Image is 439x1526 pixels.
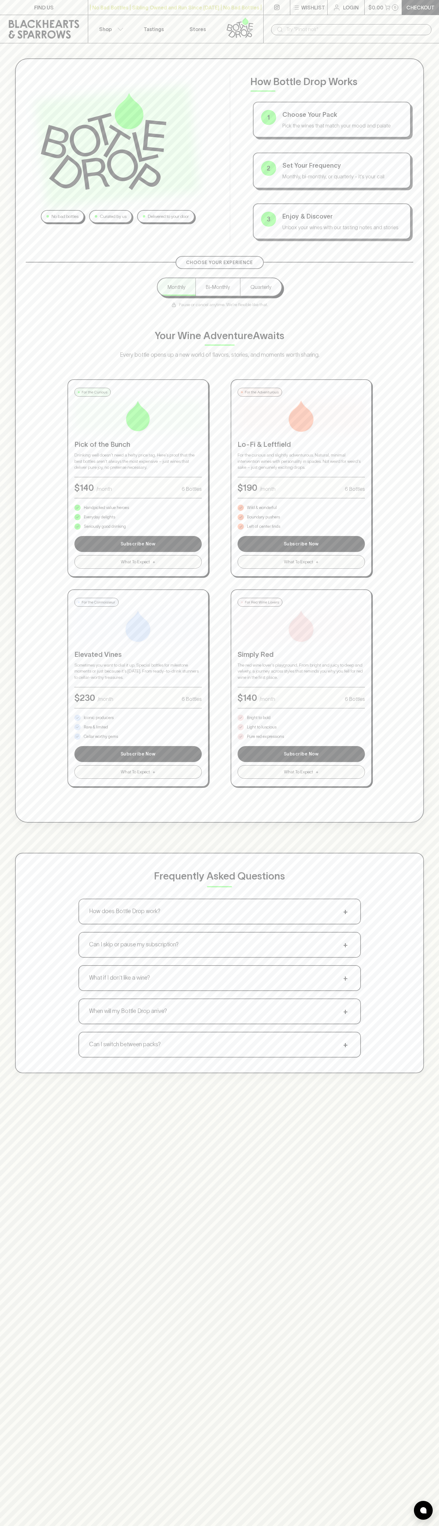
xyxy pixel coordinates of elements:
button: What To Expect+ [74,555,202,569]
p: Boundary pushers [247,514,280,520]
div: 1 [261,110,276,125]
span: + [341,907,350,916]
p: Seriously good drinking [84,523,126,530]
p: For Red Wine Lovers [245,599,279,605]
button: Subscribe Now [74,746,202,762]
a: Stores [176,15,220,43]
p: Wishlist [301,4,325,11]
p: Curated by us [100,213,126,220]
p: Choose Your Experience [186,259,253,266]
p: Monthly, bi-monthly, or quarterly - it's your call [282,173,403,180]
p: Frequently Asked Questions [154,869,285,884]
p: Stores [190,25,206,33]
button: How does Bottle Drop work?+ [79,899,360,924]
p: 0 [394,6,396,9]
span: + [316,769,319,775]
p: Left of center finds [247,523,280,530]
button: Subscribe Now [74,536,202,552]
p: /month [96,485,112,493]
p: For the curious and slightly adventurous. Natural, minimal intervention wines with personality in... [238,452,365,471]
p: Everyday delights [84,514,115,520]
p: 6 Bottles [182,485,202,493]
p: Choose Your Pack [282,110,403,119]
p: Cellar worthy gems [84,733,118,740]
img: Lo-Fi & Leftfield [286,400,317,432]
p: The red wine lover's playground. From bright and juicy to deep and velvety, a journey across styl... [238,662,365,681]
button: Monthly [158,278,195,296]
p: When will my Bottle Drop arrive? [89,1007,167,1015]
p: Drinking well doesn't need a hefty price tag. Here's proof that the best bottles aren't always th... [74,452,202,471]
p: For the Adventurous [245,389,279,395]
p: Set Your Frequency [282,161,403,170]
p: Pick of the Bunch [74,439,202,450]
p: Can I switch between packs? [89,1040,161,1049]
p: No bad bottles [51,213,78,220]
button: Subscribe Now [238,536,365,552]
span: Awaits [253,330,284,341]
button: Quarterly [240,278,281,296]
span: + [341,1007,350,1016]
p: /month [260,485,276,493]
span: What To Expect [121,559,150,565]
button: When will my Bottle Drop arrive?+ [79,999,360,1024]
p: $ 140 [238,691,257,704]
img: Bottle Drop [41,93,166,190]
div: 2 [261,161,276,176]
p: Pure red expressions [247,733,284,740]
button: Can I skip or pause my subscription?+ [79,933,360,957]
p: $ 230 [74,691,95,704]
p: Simply Red [238,649,365,660]
p: 6 Bottles [345,695,365,703]
div: 3 [261,212,276,227]
img: Simply Red [286,610,317,642]
p: What if I don't like a wine? [89,974,150,982]
p: Handpicked value heroes [84,505,129,511]
span: + [153,559,155,565]
p: 6 Bottles [182,695,202,703]
p: Unbox your wines with our tasting notes and stories [282,224,403,231]
p: Pick the wines that match your mood and palate [282,122,403,129]
p: Tastings [144,25,164,33]
p: Can I skip or pause my subscription? [89,940,179,949]
span: + [341,1040,350,1049]
a: Tastings [132,15,176,43]
p: Wild & wonderful [247,505,277,511]
span: + [153,769,155,775]
button: Subscribe Now [238,746,365,762]
p: How Bottle Drop Works [250,74,414,89]
input: Try "Pinot noir" [286,24,426,35]
span: What To Expect [284,559,313,565]
p: 6 Bottles [345,485,365,493]
button: What To Expect+ [238,555,365,569]
p: Iconic producers [84,715,114,721]
img: Pick of the Bunch [122,400,154,432]
p: Sometimes you want to dial it up. Special bottles for milestone moments or just because it's [DAT... [74,662,202,681]
p: $ 190 [238,481,257,494]
button: Bi-Monthly [195,278,240,296]
p: Login [343,4,359,11]
p: For the Curious [82,389,107,395]
p: Lo-Fi & Leftfield [238,439,365,450]
p: Shop [99,25,112,33]
button: Shop [88,15,132,43]
p: Bright to bold [247,715,270,721]
p: Every bottle opens up a new world of flavors, stories, and moments worth sharing. [94,351,345,359]
p: Light to luscious [247,724,276,730]
p: Rare & limited [84,724,108,730]
span: + [316,559,319,565]
p: $0.00 [368,4,383,11]
span: What To Expect [284,769,313,775]
p: Enjoy & Discover [282,212,403,221]
span: What To Expect [121,769,150,775]
p: /month [260,695,275,703]
img: Elevated Vines [122,610,154,642]
p: Elevated Vines [74,649,202,660]
span: + [341,973,350,983]
p: Your Wine Adventure [155,328,284,343]
span: + [341,940,350,950]
p: FIND US [34,4,54,11]
p: /month [98,695,113,703]
p: Delivered to your door [148,213,189,220]
button: What To Expect+ [238,765,365,779]
button: What To Expect+ [74,765,202,779]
